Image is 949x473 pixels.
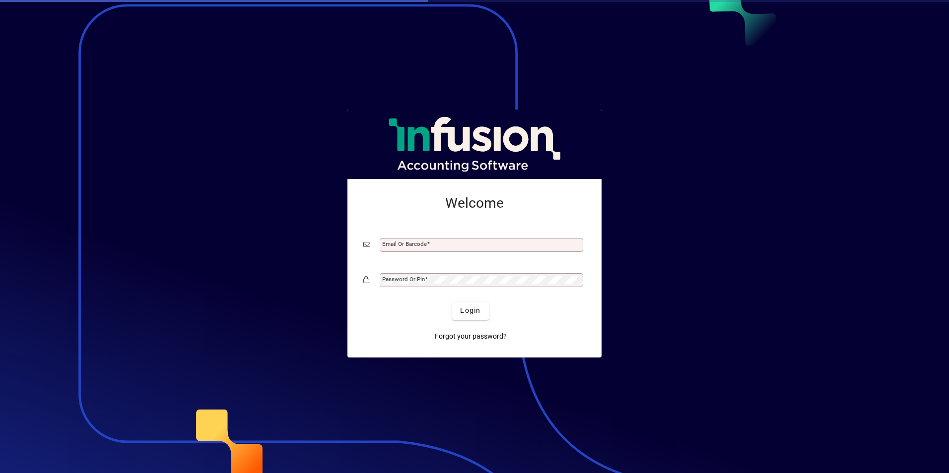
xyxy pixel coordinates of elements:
[431,328,511,346] a: Forgot your password?
[363,195,586,212] h2: Welcome
[460,305,480,316] span: Login
[382,240,427,247] mat-label: Email or Barcode
[435,331,507,342] span: Forgot your password?
[452,302,488,320] button: Login
[382,276,425,283] mat-label: Password or Pin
